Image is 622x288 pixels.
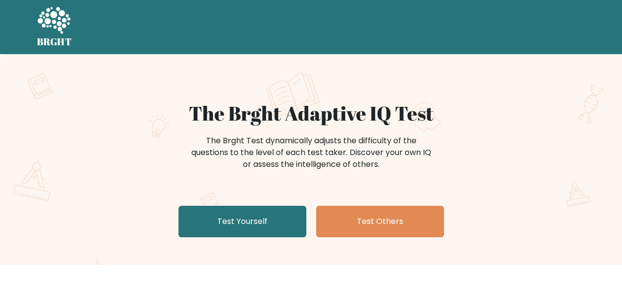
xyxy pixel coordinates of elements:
h1: The Brght Adaptive IQ Test [71,101,551,125]
div: The Brght Test dynamically adjusts the difficulty of the questions to the level of each test take... [188,135,434,170]
a: Test Yourself [178,206,306,237]
h5: BRGHT [37,36,72,48]
a: Test Others [316,206,444,237]
a: BRGHT [37,4,72,50]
